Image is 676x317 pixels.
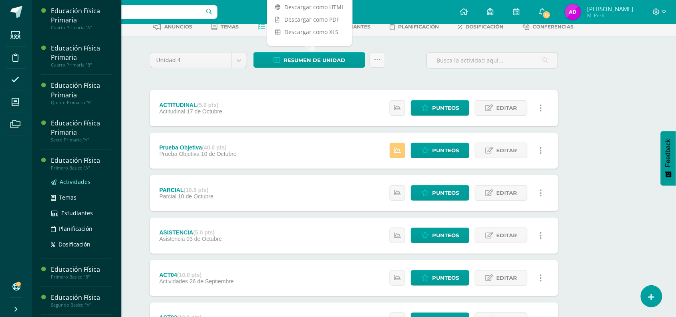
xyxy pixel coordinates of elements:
[51,44,112,62] div: Educación Física Primaria
[193,229,215,236] strong: (5.0 pts)
[661,131,676,186] button: Feedback - Mostrar encuesta
[159,144,237,151] div: Prueba Objetiva
[51,177,112,186] a: Actividades
[58,240,91,248] span: Dosificación
[51,208,112,218] a: Estudiantes
[60,178,91,186] span: Actividades
[37,5,217,19] input: Busca un usuario...
[51,119,112,143] a: Educación Física PrimariaSexto Primaria "A"
[159,151,199,157] span: Prueba Objetiva
[432,101,459,115] span: Punteos
[51,265,112,280] a: Educación FísicaPrimero Basico "B"
[159,108,185,115] span: Actitudinal
[432,143,459,158] span: Punteos
[51,293,112,302] div: Educación Física
[159,278,188,285] span: Actividades
[159,236,185,242] span: Asistencia
[432,271,459,285] span: Punteos
[587,5,633,13] span: [PERSON_NAME]
[51,156,112,165] div: Educación Física
[267,26,352,38] a: Descargar como XLS
[159,272,234,278] div: ACT04
[159,229,222,236] div: ASISTENCIA
[212,20,239,33] a: Temas
[178,193,214,200] span: 10 de Octubre
[156,52,225,68] span: Unidad 4
[51,193,112,202] a: Temas
[411,228,469,243] a: Punteos
[51,165,112,171] div: Primero Basico "A"
[432,228,459,243] span: Punteos
[496,228,517,243] span: Editar
[411,143,469,158] a: Punteos
[150,52,247,68] a: Unidad 4
[496,271,517,285] span: Editar
[411,100,469,116] a: Punteos
[201,151,237,157] span: 10 de Octubre
[51,6,112,25] div: Educación Física Primaria
[189,278,234,285] span: 26 de Septiembre
[51,62,112,68] div: Cuarto Primaria "B"
[665,139,672,167] span: Feedback
[466,24,504,30] span: Dosificación
[398,24,439,30] span: Planificación
[496,101,517,115] span: Editar
[411,270,469,286] a: Punteos
[51,137,112,143] div: Sexto Primaria "A"
[202,144,226,151] strong: (40.0 pts)
[533,24,574,30] span: Conferencias
[59,225,93,232] span: Planificación
[51,156,112,171] a: Educación FísicaPrimero Basico "A"
[59,194,76,201] span: Temas
[496,143,517,158] span: Editar
[565,4,581,20] img: 1433acba746ca71e26ff7845945f829b.png
[587,12,633,19] span: Mi Perfil
[184,187,208,193] strong: (10.0 pts)
[390,20,439,33] a: Planificación
[427,52,558,68] input: Busca la actividad aquí...
[51,6,112,30] a: Educación Física PrimariaCuarto Primaria "A"
[254,52,365,68] a: Resumen de unidad
[159,193,177,200] span: Parcial
[459,20,504,33] a: Dosificación
[51,44,112,68] a: Educación Física PrimariaCuarto Primaria "B"
[51,302,112,308] div: Segundo Basico "A"
[51,293,112,308] a: Educación FísicaSegundo Basico "A"
[187,236,222,242] span: 03 de Octubre
[51,265,112,274] div: Educación Física
[496,186,517,200] span: Editar
[432,186,459,200] span: Punteos
[154,20,193,33] a: Anuncios
[51,100,112,105] div: Quinto Primaria "A"
[165,24,193,30] span: Anuncios
[51,274,112,280] div: Primero Basico "B"
[51,81,112,99] div: Educación Física Primaria
[61,209,93,217] span: Estudiantes
[258,20,304,33] a: Actividades
[177,272,201,278] strong: (10.0 pts)
[523,20,574,33] a: Conferencias
[411,185,469,201] a: Punteos
[542,10,551,19] span: 15
[267,1,352,13] a: Descargar como HTML
[267,13,352,26] a: Descargar como PDF
[51,25,112,30] div: Cuarto Primaria "A"
[51,224,112,233] a: Planificación
[51,81,112,105] a: Educación Física PrimariaQuinto Primaria "A"
[159,102,222,108] div: ACTITUDINAL
[187,108,222,115] span: 17 de Octubre
[197,102,219,108] strong: (5.0 pts)
[51,240,112,249] a: Dosificación
[221,24,239,30] span: Temas
[284,53,345,68] span: Resumen de unidad
[51,119,112,137] div: Educación Física Primaria
[159,187,213,193] div: PARCIAL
